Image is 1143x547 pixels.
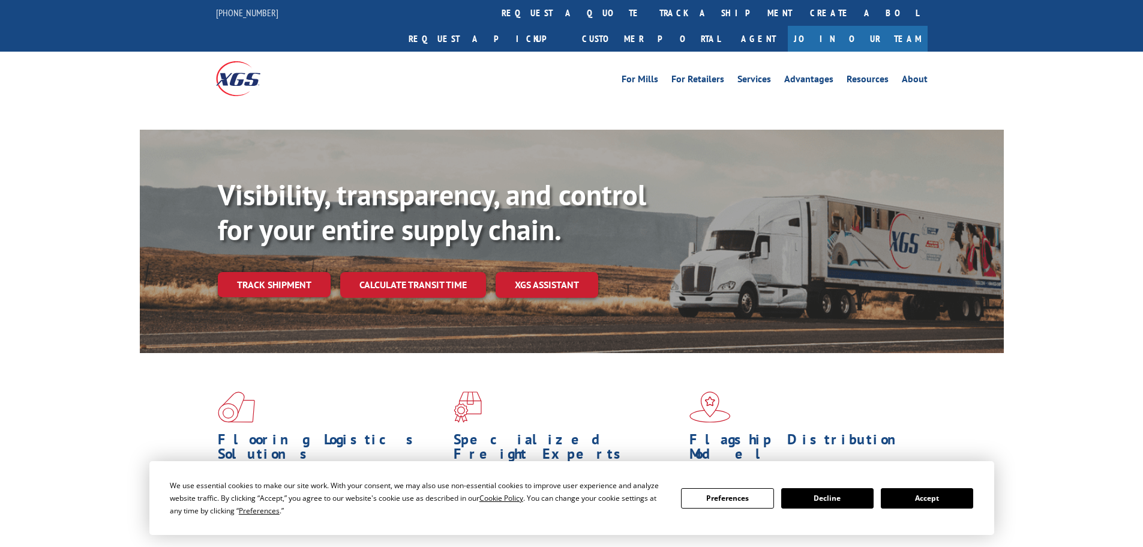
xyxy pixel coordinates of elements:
[689,432,916,467] h1: Flagship Distribution Model
[737,74,771,88] a: Services
[784,74,833,88] a: Advantages
[671,74,724,88] a: For Retailers
[400,26,573,52] a: Request a pickup
[149,461,994,535] div: Cookie Consent Prompt
[454,391,482,423] img: xgs-icon-focused-on-flooring-red
[216,7,278,19] a: [PHONE_NUMBER]
[218,432,445,467] h1: Flooring Logistics Solutions
[218,272,331,297] a: Track shipment
[218,391,255,423] img: xgs-icon-total-supply-chain-intelligence-red
[622,74,658,88] a: For Mills
[881,488,973,509] button: Accept
[689,391,731,423] img: xgs-icon-flagship-distribution-model-red
[681,488,773,509] button: Preferences
[170,479,667,517] div: We use essential cookies to make our site work. With your consent, we may also use non-essential ...
[902,74,928,88] a: About
[781,488,874,509] button: Decline
[239,506,280,516] span: Preferences
[847,74,889,88] a: Resources
[496,272,598,298] a: XGS ASSISTANT
[340,272,486,298] a: Calculate transit time
[454,432,680,467] h1: Specialized Freight Experts
[218,176,646,248] b: Visibility, transparency, and control for your entire supply chain.
[479,493,523,503] span: Cookie Policy
[573,26,729,52] a: Customer Portal
[788,26,928,52] a: Join Our Team
[729,26,788,52] a: Agent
